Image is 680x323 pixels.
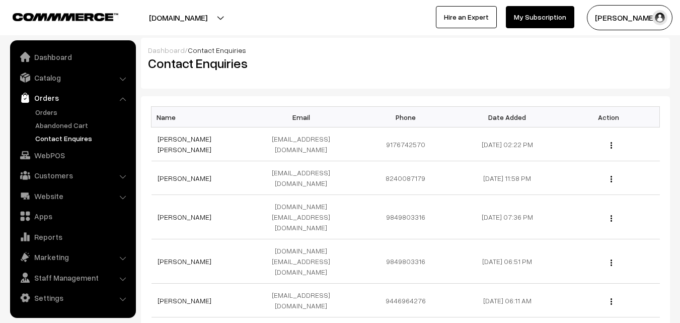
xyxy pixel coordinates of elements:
div: / [148,45,663,55]
td: [DATE] 11:58 PM [457,161,558,195]
a: [PERSON_NAME] [158,174,211,182]
th: Email [253,107,355,127]
img: Menu [611,260,612,266]
td: 9849803316 [355,195,457,239]
img: COMMMERCE [13,13,118,21]
h2: Contact Enquiries [148,55,398,71]
th: Date Added [457,107,558,127]
td: [DOMAIN_NAME][EMAIL_ADDRESS][DOMAIN_NAME] [253,195,355,239]
td: [DATE] 06:11 AM [457,284,558,317]
span: Contact Enquiries [188,46,246,54]
img: user [652,10,667,25]
img: Menu [611,176,612,182]
td: [DATE] 06:51 PM [457,239,558,284]
td: [EMAIL_ADDRESS][DOMAIN_NAME] [253,127,355,161]
td: 9849803316 [355,239,457,284]
th: Name [152,107,253,127]
td: 9176742570 [355,127,457,161]
a: Website [13,187,132,205]
td: [EMAIL_ADDRESS][DOMAIN_NAME] [253,284,355,317]
a: Hire an Expert [436,6,497,28]
a: Contact Enquires [33,133,132,144]
a: COMMMERCE [13,10,101,22]
a: Dashboard [13,48,132,66]
img: Menu [611,298,612,305]
a: Staff Management [13,269,132,287]
th: Phone [355,107,457,127]
td: [EMAIL_ADDRESS][DOMAIN_NAME] [253,161,355,195]
a: Abandoned Cart [33,120,132,131]
a: Apps [13,207,132,225]
a: Orders [13,89,132,107]
td: [DATE] 02:22 PM [457,127,558,161]
a: [PERSON_NAME] [158,296,211,305]
a: Orders [33,107,132,117]
td: 8240087179 [355,161,457,195]
a: Reports [13,228,132,246]
a: Marketing [13,248,132,266]
a: Customers [13,166,132,184]
a: WebPOS [13,146,132,164]
a: Settings [13,289,132,307]
button: [DOMAIN_NAME] [114,5,243,30]
a: Catalog [13,69,132,87]
th: Action [558,107,660,127]
a: [PERSON_NAME] [158,257,211,266]
a: [PERSON_NAME] [158,213,211,221]
a: My Subscription [506,6,574,28]
a: [PERSON_NAME] [PERSON_NAME] [158,135,211,154]
td: [DOMAIN_NAME][EMAIL_ADDRESS][DOMAIN_NAME] [253,239,355,284]
img: Menu [611,215,612,222]
img: Menu [611,142,612,149]
td: [DATE] 07:36 PM [457,195,558,239]
td: 9446964276 [355,284,457,317]
button: [PERSON_NAME] [587,5,672,30]
a: Dashboard [148,46,185,54]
